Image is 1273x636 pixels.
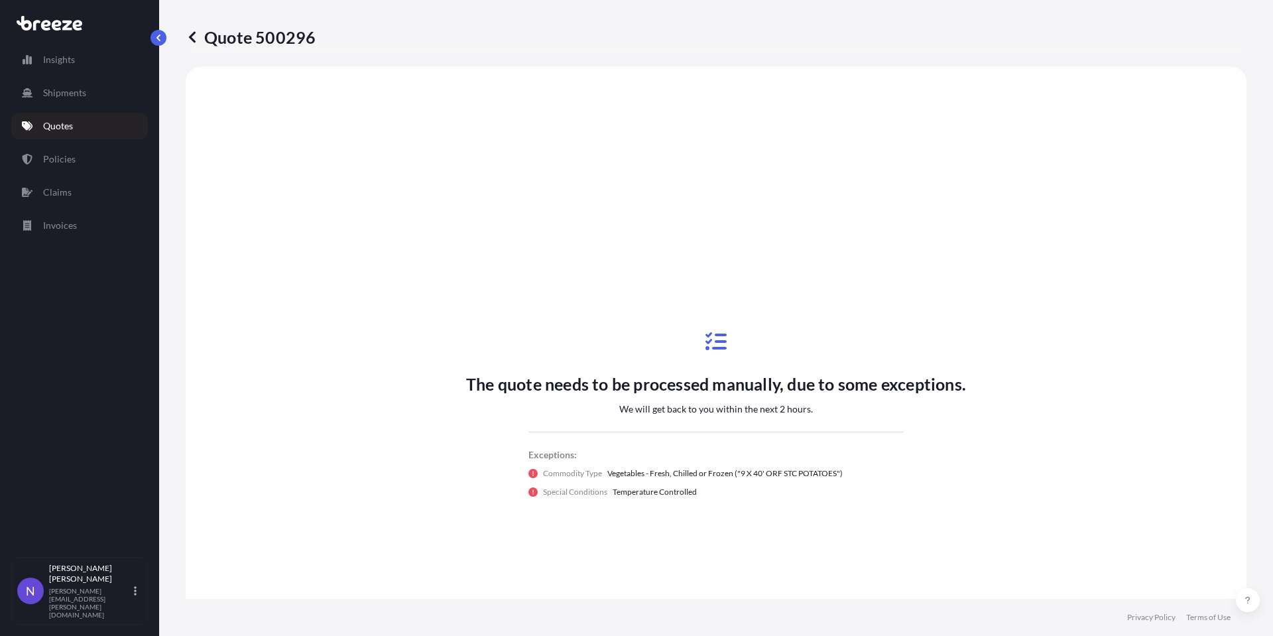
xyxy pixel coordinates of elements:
[43,53,75,66] p: Insights
[543,467,602,480] p: Commodity Type
[543,485,607,499] p: Special Conditions
[49,563,131,584] p: [PERSON_NAME] [PERSON_NAME]
[186,27,316,48] p: Quote 500296
[43,219,77,232] p: Invoices
[11,179,148,206] a: Claims
[11,113,148,139] a: Quotes
[43,186,72,199] p: Claims
[11,46,148,73] a: Insights
[613,485,697,499] p: Temperature Controlled
[1127,612,1176,623] a: Privacy Policy
[43,153,76,166] p: Policies
[49,587,131,619] p: [PERSON_NAME][EMAIL_ADDRESS][PERSON_NAME][DOMAIN_NAME]
[43,86,86,99] p: Shipments
[619,403,813,416] p: We will get back to you within the next 2 hours.
[11,146,148,172] a: Policies
[43,119,73,133] p: Quotes
[1186,612,1231,623] a: Terms of Use
[26,584,35,598] span: N
[528,448,904,462] p: Exceptions:
[11,80,148,106] a: Shipments
[466,373,966,395] p: The quote needs to be processed manually, due to some exceptions.
[607,467,843,480] p: Vegetables - Fresh, Chilled or Frozen ("9 X 40' ORF STC POTATOES")
[11,212,148,239] a: Invoices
